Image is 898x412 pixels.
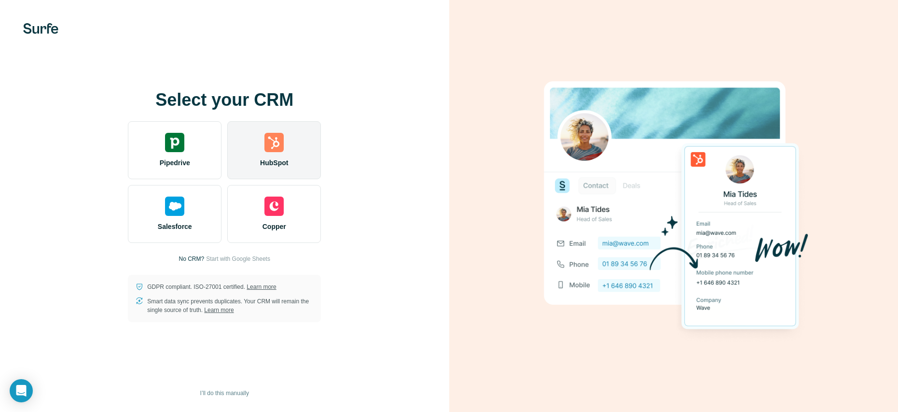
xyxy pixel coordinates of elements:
[147,297,313,314] p: Smart data sync prevents duplicates. Your CRM will remain the single source of truth.
[264,133,284,152] img: hubspot's logo
[206,255,270,263] button: Start with Google Sheets
[147,283,276,291] p: GDPR compliant. ISO-27001 certified.
[200,389,249,398] span: I’ll do this manually
[262,222,286,231] span: Copper
[264,197,284,216] img: copper's logo
[193,386,256,400] button: I’ll do this manually
[165,197,184,216] img: salesforce's logo
[10,379,33,402] div: Open Intercom Messenger
[165,133,184,152] img: pipedrive's logo
[158,222,192,231] span: Salesforce
[204,307,234,313] a: Learn more
[23,23,58,34] img: Surfe's logo
[247,284,276,290] a: Learn more
[260,158,288,168] span: HubSpot
[128,90,321,110] h1: Select your CRM
[539,66,809,346] img: HUBSPOT image
[179,255,205,263] p: No CRM?
[160,158,190,168] span: Pipedrive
